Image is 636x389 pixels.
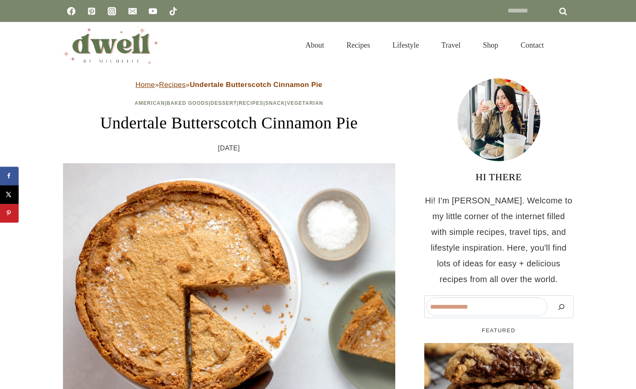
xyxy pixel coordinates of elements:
[210,100,237,106] a: Dessert
[424,326,573,335] h5: FEATURED
[218,142,240,155] time: [DATE]
[265,100,285,106] a: Snack
[135,100,165,106] a: American
[430,31,472,60] a: Travel
[510,31,555,60] a: Contact
[472,31,509,60] a: Shop
[124,3,141,19] a: Email
[63,3,80,19] a: Facebook
[63,111,395,135] h1: Undertale Butterscotch Cinnamon Pie
[135,81,322,89] span: » »
[239,100,264,106] a: Recipes
[167,100,209,106] a: Baked Goods
[294,31,555,60] nav: Primary Navigation
[424,193,573,287] p: Hi! I'm [PERSON_NAME]. Welcome to my little corner of the internet filled with simple recipes, tr...
[287,100,323,106] a: Vegetarian
[424,169,573,184] h3: HI THERE
[165,3,181,19] a: TikTok
[135,100,323,106] span: | | | | |
[381,31,430,60] a: Lifestyle
[551,297,571,316] button: Search
[335,31,381,60] a: Recipes
[63,26,158,64] img: DWELL by michelle
[294,31,335,60] a: About
[135,81,155,89] a: Home
[83,3,100,19] a: Pinterest
[159,81,186,89] a: Recipes
[559,38,573,52] button: View Search Form
[190,81,322,89] strong: Undertale Butterscotch Cinnamon Pie
[145,3,161,19] a: YouTube
[104,3,120,19] a: Instagram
